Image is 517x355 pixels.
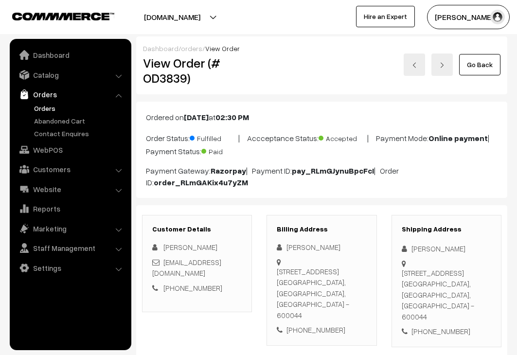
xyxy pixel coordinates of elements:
[428,133,488,143] b: Online payment
[12,141,128,159] a: WebPOS
[439,62,445,68] img: right-arrow.png
[146,165,498,188] p: Payment Gateway: | Payment ID: | Order ID:
[319,131,367,143] span: Accepted
[277,266,366,321] div: [STREET_ADDRESS] [GEOGRAPHIC_DATA], [GEOGRAPHIC_DATA], [GEOGRAPHIC_DATA] - 600044
[12,259,128,277] a: Settings
[490,10,505,24] img: user
[459,54,500,75] a: Go Back
[163,243,217,251] span: [PERSON_NAME]
[12,239,128,257] a: Staff Management
[154,177,248,187] b: order_RLmGAKix4u7yZM
[143,44,178,53] a: Dashboard
[190,131,238,143] span: Fulfilled
[12,46,128,64] a: Dashboard
[215,112,249,122] b: 02:30 PM
[356,6,415,27] a: Hire an Expert
[411,62,417,68] img: left-arrow.png
[402,225,491,233] h3: Shipping Address
[12,180,128,198] a: Website
[402,326,491,337] div: [PHONE_NUMBER]
[211,166,246,176] b: Razorpay
[32,103,128,113] a: Orders
[205,44,240,53] span: View Order
[146,111,498,123] p: Ordered on at
[152,258,221,278] a: [EMAIL_ADDRESS][DOMAIN_NAME]
[32,128,128,139] a: Contact Enquires
[146,131,498,157] p: Order Status: | Accceptance Status: | Payment Mode: | Payment Status:
[201,144,250,157] span: Paid
[181,44,202,53] a: orders
[277,242,366,253] div: [PERSON_NAME]
[12,66,128,84] a: Catalog
[427,5,510,29] button: [PERSON_NAME]
[32,116,128,126] a: Abandoned Cart
[12,220,128,237] a: Marketing
[402,267,491,322] div: [STREET_ADDRESS] [GEOGRAPHIC_DATA], [GEOGRAPHIC_DATA], [GEOGRAPHIC_DATA] - 600044
[143,43,500,53] div: / /
[12,10,97,21] a: COMMMERCE
[143,55,252,86] h2: View Order (# OD3839)
[110,5,234,29] button: [DOMAIN_NAME]
[163,284,222,292] a: [PHONE_NUMBER]
[184,112,209,122] b: [DATE]
[277,324,366,336] div: [PHONE_NUMBER]
[277,225,366,233] h3: Billing Address
[152,225,242,233] h3: Customer Details
[12,200,128,217] a: Reports
[12,86,128,103] a: Orders
[402,243,491,254] div: [PERSON_NAME]
[292,166,374,176] b: pay_RLmGJynuBpcFcI
[12,160,128,178] a: Customers
[12,13,114,20] img: COMMMERCE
